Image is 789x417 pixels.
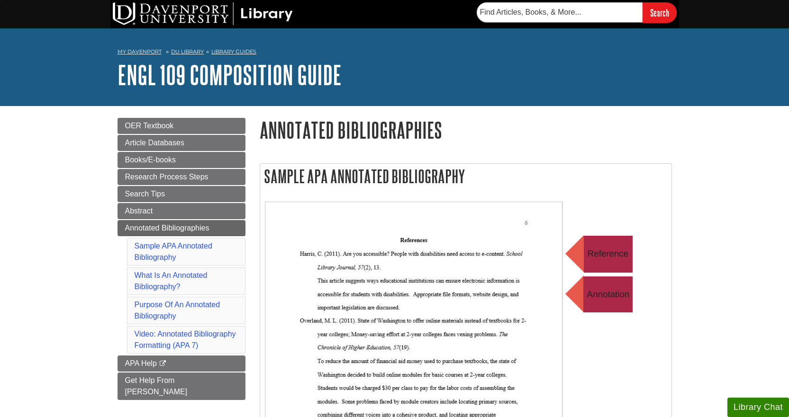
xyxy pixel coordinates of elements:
span: Annotated Bibliographies [125,224,209,232]
input: Search [643,2,677,23]
a: Annotated Bibliographies [118,220,245,236]
a: OER Textbook [118,118,245,134]
a: Video: Annotated Bibliography Formatting (APA 7) [135,330,236,349]
a: Library Guides [211,48,256,55]
a: My Davenport [118,48,162,56]
span: Abstract [125,207,153,215]
i: This link opens in a new window [159,361,167,367]
span: Research Process Steps [125,173,209,181]
a: What Is An Annotated Bibliography? [135,271,208,291]
form: Searches DU Library's articles, books, and more [477,2,677,23]
button: Library Chat [727,398,789,417]
a: Search Tips [118,186,245,202]
a: Sample APA Annotated Bibliography [135,242,212,261]
a: ENGL 109 Composition Guide [118,60,342,89]
nav: breadcrumb [118,45,672,61]
a: DU Library [171,48,204,55]
span: APA Help [125,359,157,367]
a: Books/E-books [118,152,245,168]
a: APA Help [118,355,245,372]
a: Article Databases [118,135,245,151]
input: Find Articles, Books, & More... [477,2,643,22]
div: Guide Page Menu [118,118,245,400]
a: Research Process Steps [118,169,245,185]
span: Article Databases [125,139,184,147]
span: Search Tips [125,190,165,198]
a: Abstract [118,203,245,219]
h2: Sample APA Annotated Bibliography [260,164,671,189]
span: OER Textbook [125,122,174,130]
span: Books/E-books [125,156,176,164]
h1: Annotated Bibliographies [260,118,672,142]
img: DU Library [113,2,293,25]
a: Purpose Of An Annotated Bibliography [135,301,220,320]
span: Get Help From [PERSON_NAME] [125,376,188,396]
a: Get Help From [PERSON_NAME] [118,373,245,400]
